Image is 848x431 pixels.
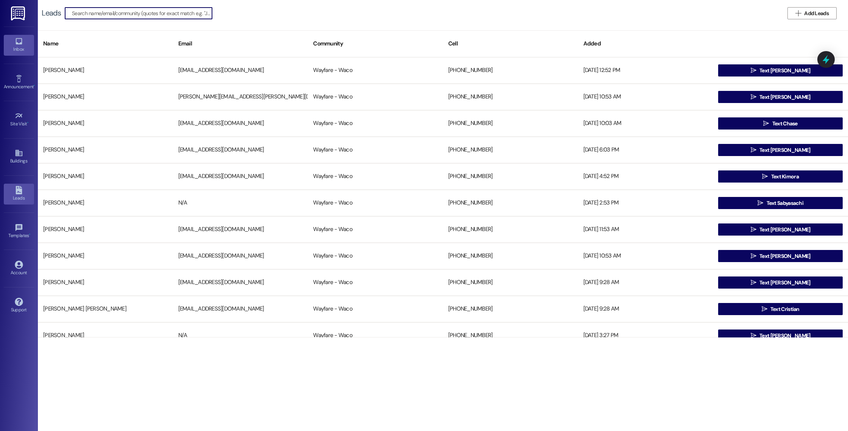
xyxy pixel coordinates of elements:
a: Buildings [4,147,34,167]
div: [PERSON_NAME] [38,195,173,211]
div: Wayfare - Waco [308,116,443,131]
span: Text [PERSON_NAME] [759,226,810,234]
button: Add Leads [787,7,837,19]
div: [DATE] 9:28 AM [578,301,713,317]
span: Text Chase [772,120,798,128]
div: [DATE] 2:53 PM [578,195,713,211]
div: Name [38,34,173,53]
div: [EMAIL_ADDRESS][DOMAIN_NAME] [173,116,308,131]
div: Community [308,34,443,53]
i:  [751,226,756,233]
a: Inbox [4,35,34,55]
span: • [34,83,35,88]
a: Leads [4,184,34,204]
i:  [762,173,768,180]
div: [PERSON_NAME] [38,275,173,290]
div: [EMAIL_ADDRESS][DOMAIN_NAME] [173,275,308,290]
i:  [795,10,801,16]
button: Text [PERSON_NAME] [718,64,843,77]
span: Text Cristian [770,305,800,313]
i:  [751,67,756,73]
div: [PHONE_NUMBER] [443,116,578,131]
div: [EMAIL_ADDRESS][DOMAIN_NAME] [173,142,308,158]
div: [DATE] 10:53 AM [578,248,713,264]
a: Support [4,295,34,316]
button: Text [PERSON_NAME] [718,329,843,342]
div: [EMAIL_ADDRESS][DOMAIN_NAME] [173,248,308,264]
div: Wayfare - Waco [308,222,443,237]
span: Text [PERSON_NAME] [759,93,810,101]
div: Cell [443,34,578,53]
div: Wayfare - Waco [308,89,443,105]
div: [PHONE_NUMBER] [443,89,578,105]
div: [EMAIL_ADDRESS][DOMAIN_NAME] [173,301,308,317]
span: Text [PERSON_NAME] [759,67,810,75]
div: [PERSON_NAME] [38,116,173,131]
div: Wayfare - Waco [308,248,443,264]
div: [PHONE_NUMBER] [443,328,578,343]
i:  [762,306,767,312]
i:  [751,94,756,100]
i:  [758,200,763,206]
div: [PERSON_NAME] [38,328,173,343]
i:  [751,280,756,286]
div: [PHONE_NUMBER] [443,195,578,211]
div: N/A [173,195,308,211]
div: [PHONE_NUMBER] [443,222,578,237]
span: Text [PERSON_NAME] [759,279,810,287]
div: Wayfare - Waco [308,195,443,211]
button: Text Cristian [718,303,843,315]
div: Email [173,34,308,53]
i:  [751,147,756,153]
i:  [751,333,756,339]
button: Text [PERSON_NAME] [718,276,843,289]
a: Site Visit • [4,109,34,130]
button: Text [PERSON_NAME] [718,223,843,236]
div: [PHONE_NUMBER] [443,169,578,184]
span: Text [PERSON_NAME] [759,252,810,260]
span: Text Kimora [771,173,799,181]
div: [PERSON_NAME] [38,222,173,237]
div: [EMAIL_ADDRESS][DOMAIN_NAME] [173,63,308,78]
span: Add Leads [804,9,829,17]
div: N/A [173,328,308,343]
div: Added [578,34,713,53]
div: Wayfare - Waco [308,328,443,343]
div: Wayfare - Waco [308,142,443,158]
div: [DATE] 9:28 AM [578,275,713,290]
span: • [27,120,28,125]
div: [DATE] 12:52 PM [578,63,713,78]
div: [DATE] 3:27 PM [578,328,713,343]
div: [PERSON_NAME] [38,89,173,105]
div: [PERSON_NAME] [38,63,173,78]
span: Text [PERSON_NAME] [759,146,810,154]
div: [EMAIL_ADDRESS][DOMAIN_NAME] [173,222,308,237]
div: [PHONE_NUMBER] [443,142,578,158]
div: Wayfare - Waco [308,63,443,78]
div: Wayfare - Waco [308,301,443,317]
div: [DATE] 11:53 AM [578,222,713,237]
button: Text [PERSON_NAME] [718,144,843,156]
div: [PERSON_NAME][EMAIL_ADDRESS][PERSON_NAME][DOMAIN_NAME] [173,89,308,105]
div: [DATE] 4:52 PM [578,169,713,184]
button: Text Chase [718,117,843,130]
div: [DATE] 6:03 PM [578,142,713,158]
div: [PERSON_NAME] [38,248,173,264]
button: Text Kimora [718,170,843,183]
button: Text Sabyasachi [718,197,843,209]
div: Wayfare - Waco [308,275,443,290]
i:  [751,253,756,259]
button: Text [PERSON_NAME] [718,91,843,103]
div: [PHONE_NUMBER] [443,275,578,290]
div: [PHONE_NUMBER] [443,248,578,264]
div: [EMAIL_ADDRESS][DOMAIN_NAME] [173,169,308,184]
div: Leads [42,9,61,17]
div: [DATE] 10:03 AM [578,116,713,131]
span: Text Sabyasachi [767,199,804,207]
i:  [763,120,769,126]
div: [PERSON_NAME] [38,169,173,184]
div: [PERSON_NAME] [PERSON_NAME] [38,301,173,317]
div: [DATE] 10:53 AM [578,89,713,105]
div: Wayfare - Waco [308,169,443,184]
div: [PHONE_NUMBER] [443,63,578,78]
